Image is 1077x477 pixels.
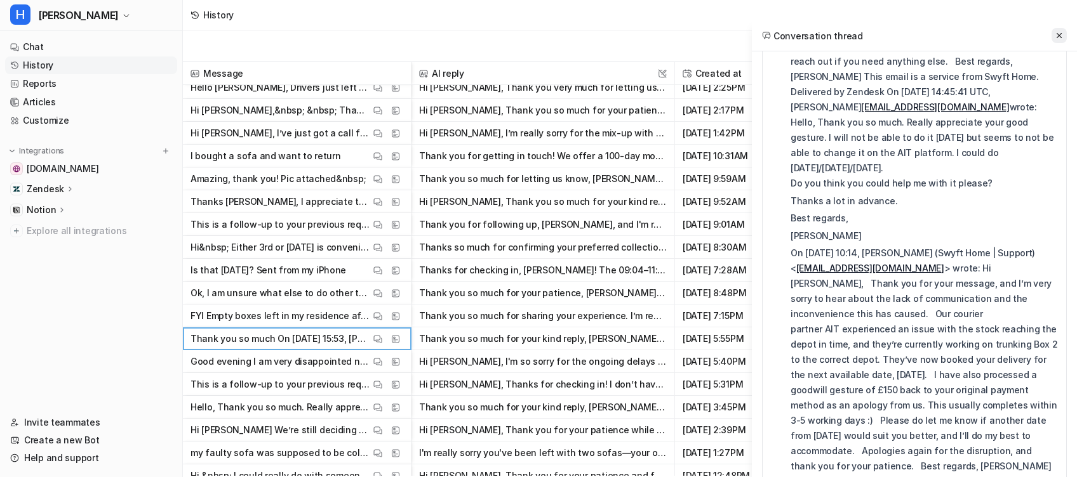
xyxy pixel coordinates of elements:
[680,304,784,327] span: [DATE] 7:15PM
[419,350,667,373] button: Hi [PERSON_NAME], I'm so sorry for the ongoing delays and lack of communication—especially after ...
[191,304,370,327] p: FYI Empty boxes left in my residence after delivery. I had to dispose of them myself. They were s...
[419,122,667,145] button: Hi [PERSON_NAME], I’m really sorry for the mix-up with [DATE] assembly timing and for the inconve...
[419,190,667,213] button: Hi [PERSON_NAME], Thank you so much for your kind reply—I'm really glad I could help, and I appre...
[417,62,669,85] span: AI reply
[680,350,784,373] span: [DATE] 5:40PM
[5,38,177,56] a: Chat
[680,99,784,122] span: [DATE] 2:17PM
[5,75,177,93] a: Reports
[419,327,667,350] button: Thank you so much for your kind reply, [PERSON_NAME]—I'm really glad the gesture was appreciated!...
[5,160,177,178] a: swyfthome.com[DOMAIN_NAME]
[680,145,784,167] span: [DATE] 10:31AM
[419,282,667,304] button: Thank you so much for your patience, [PERSON_NAME]. I completely understand how frustrating this ...
[5,449,177,467] a: Help and support
[191,441,370,464] p: my faulty sofa was supposed to be collected when my replacement was delivered, but this did not h...
[680,419,784,441] span: [DATE] 2:39PM
[796,263,944,273] a: [EMAIL_ADDRESS][DOMAIN_NAME]
[5,93,177,111] a: Articles
[161,147,170,155] img: menu_add.svg
[680,373,784,396] span: [DATE] 5:31PM
[38,6,119,24] span: [PERSON_NAME]
[191,282,370,304] p: Ok, I am unsure what else to do other than wait?&nbsp; It’s really quite a delay now.&nbsp; Thank...
[191,236,370,259] p: Hi&nbsp; Either 3rd or [DATE] is convenient for the collection. Nothing needs to be delivered.&nb...
[191,145,340,167] p: I bought a sofa and want to return
[680,190,784,213] span: [DATE] 9:52AM
[5,431,177,449] a: Create a new Bot
[191,76,370,99] p: Hello [PERSON_NAME], Drivers just left and I don't call this assembly&nbsp;and just left it like ...
[191,99,370,122] p: Hi [PERSON_NAME],&nbsp; &nbsp; Thanks for your email.&nbsp; &nbsp; Apologies for the short notice...
[27,221,172,241] span: Explore all integrations
[419,99,667,122] button: Hi [PERSON_NAME], Thank you so much for your patience and for letting us know about the timing is...
[680,396,784,419] span: [DATE] 3:45PM
[680,441,784,464] span: [DATE] 1:27PM
[680,62,784,85] span: Created at
[5,145,68,157] button: Integrations
[10,225,23,237] img: explore all integrations
[191,167,366,190] p: Amazing, thank you! Pic attached&nbsp;
[680,327,784,350] span: [DATE] 5:55PM
[13,165,20,173] img: swyfthome.com
[861,101,1009,112] a: [EMAIL_ADDRESS][DOMAIN_NAME]
[191,396,370,419] p: Hello, Thank you so much. Really appreciate your good gesture. I will not be able to do it [DATE]...
[27,162,98,175] span: [DOMAIN_NAME]
[419,441,667,464] button: I'm really sorry you've been left with two sofas—your original faulty one should have been collec...
[680,122,784,145] span: [DATE] 1:42PM
[191,259,346,282] p: Is that [DATE]? Sent from my iPhone
[680,76,784,99] span: [DATE] 2:25PM
[419,419,667,441] button: Hi [PERSON_NAME], Thank you for your patience while we look into this. I absolutely understand yo...
[191,419,370,441] p: Hi [PERSON_NAME] We’re still deciding what to do. Please can you advise if this chair was in fact...
[419,145,667,167] button: Thank you for getting in touch! We offer a 100-day money-back guarantee, so you’re welcome to ret...
[680,167,784,190] span: [DATE] 9:59AM
[191,327,370,350] p: Thank you so much On [DATE] 15:53, [PERSON_NAME] (Swyft Home | Support) &lt;[EMAIL_ADDRESS][DOMAI...
[191,122,370,145] p: Hi [PERSON_NAME], I’ve just got a call from your team to say they will be arriving after 2:00pm a...
[680,282,784,304] span: [DATE] 8:48PM
[191,190,370,213] p: Thanks [PERSON_NAME], I appreciate the email and follow up. Siobhan Sent from Outlook
[680,259,784,282] span: [DATE] 7:28AM
[5,56,177,74] a: History
[791,193,1059,209] p: Thanks a lot in advance.
[8,147,17,155] img: expand menu
[791,211,1059,226] p: Best regards,
[27,204,56,216] p: Notion
[680,213,784,236] span: [DATE] 9:01AM
[680,236,784,259] span: [DATE] 8:30AM
[13,185,20,193] img: Zendesk
[13,206,20,214] img: Notion
[419,236,667,259] button: Thanks so much for confirming your preferred collection dates, Steph. I've arranged for the extra...
[419,259,667,282] button: Thanks for checking in, [PERSON_NAME]! The 09:04–11:04 time slot provided is your scheduled deliv...
[188,62,406,85] span: Message
[419,396,667,419] button: Thank you so much for your kind reply, [PERSON_NAME]—I'm really glad the gesture was appreciated!...
[791,228,1059,244] p: [PERSON_NAME]
[191,350,370,373] p: Good evening I am very disappointed not to have received a response to my email below. I subseque...
[5,414,177,431] a: Invite teammates
[10,4,30,25] span: H
[419,304,667,327] button: Thank you so much for sharing your experience. I’m really sorry the delivery team left packaging ...
[5,112,177,129] a: Customize
[762,29,863,42] h2: Conversation thread
[419,373,667,396] button: Hi [PERSON_NAME], Thanks for checking in! I don’t have a specific tracking update to share just y...
[419,167,667,190] button: Thank you so much for letting us know, [PERSON_NAME]! I'm glad everything arrived safely and it a...
[203,8,234,22] div: History
[5,222,177,240] a: Explore all integrations
[191,373,370,396] p: This is a follow-up to your previous request #68869 "Re: Swyft Home - Sales Orde..." Hi [PERSON_N...
[191,213,370,236] p: This is a follow-up to your previous request #67200 "Swyft: Update to your deliv..." Hi, Could yo...
[19,146,64,156] p: Integrations
[419,213,667,236] button: Thank you for following up, [PERSON_NAME], and I'm really sorry for the delay with your delivery ...
[27,183,64,195] p: Zendesk
[419,76,667,99] button: Hi [PERSON_NAME], Thank you very much for letting us know—I'm really sorry to hear the assembly w...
